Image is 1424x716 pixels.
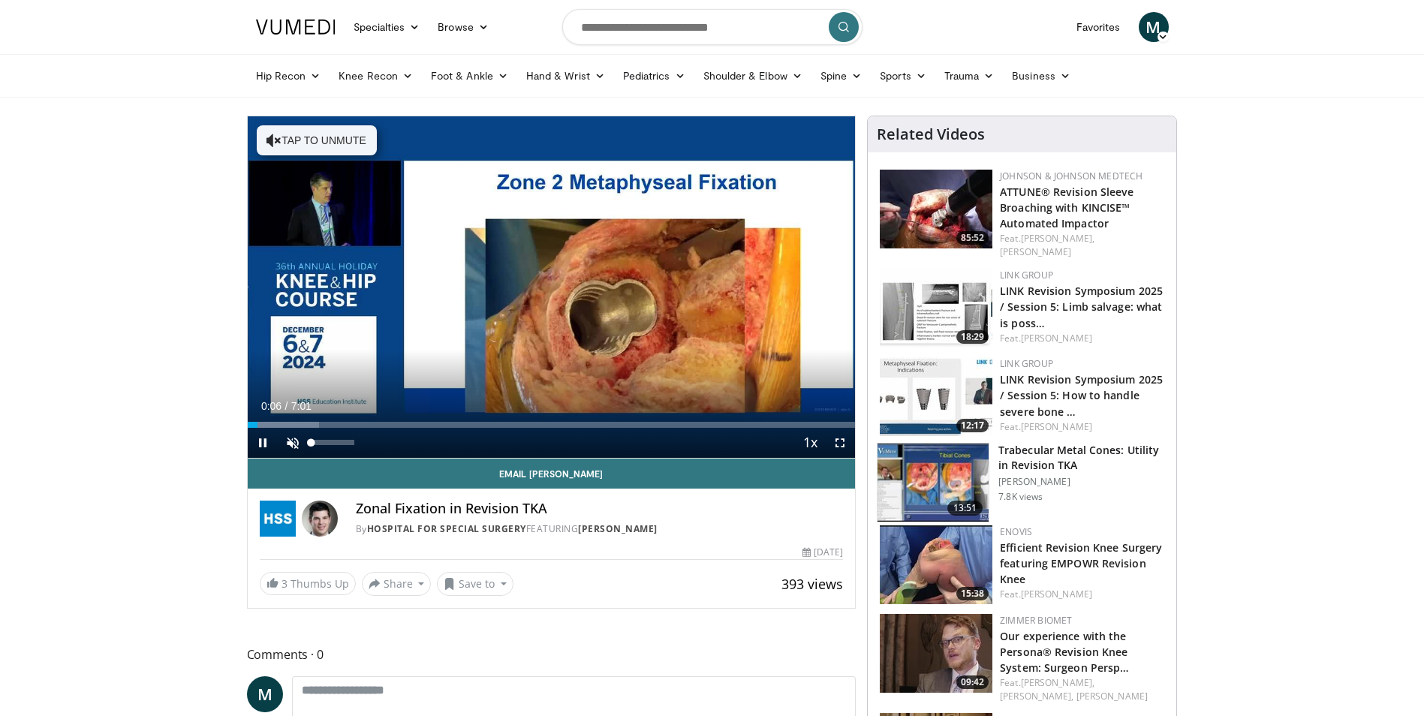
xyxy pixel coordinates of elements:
div: Progress Bar [248,422,856,428]
a: [PERSON_NAME], [1000,690,1073,702]
span: 12:17 [956,419,989,432]
a: Hand & Wrist [517,61,614,91]
h3: Trabecular Metal Cones: Utility in Revision TKA [998,443,1167,473]
a: Favorites [1067,12,1130,42]
div: Feat. [1000,232,1164,259]
a: 13:51 Trabecular Metal Cones: Utility in Revision TKA [PERSON_NAME] 7.8K views [877,443,1167,522]
a: 15:38 [880,525,992,604]
span: 13:51 [947,501,983,516]
a: Hip Recon [247,61,330,91]
img: Avatar [302,501,338,537]
span: 15:38 [956,587,989,600]
a: [PERSON_NAME] [1021,588,1092,600]
a: Enovis [1000,525,1032,538]
a: Foot & Ankle [422,61,517,91]
a: Shoulder & Elbow [694,61,811,91]
img: VuMedi Logo [256,20,336,35]
a: [PERSON_NAME] [1076,690,1148,702]
button: Share [362,572,432,596]
a: Pediatrics [614,61,694,91]
img: a6cc4739-87cc-4358-abd9-235c6f460cb9.150x105_q85_crop-smart_upscale.jpg [880,170,992,248]
span: Comments 0 [247,645,857,664]
button: Pause [248,428,278,458]
img: Hospital for Special Surgery [260,501,296,537]
a: Zimmer Biomet [1000,614,1072,627]
a: [PERSON_NAME], [1021,232,1094,245]
a: [PERSON_NAME] [1000,245,1071,258]
a: 09:42 [880,614,992,693]
a: LINK Group [1000,269,1053,281]
input: Search topics, interventions [562,9,863,45]
div: [DATE] [802,546,843,559]
button: Save to [437,572,513,596]
a: 18:29 [880,269,992,347]
a: Our experience with the Persona® Revision Knee System: Surgeon Persp… [1000,629,1129,675]
a: Email [PERSON_NAME] [248,459,856,489]
h4: Related Videos [877,125,985,143]
div: Feat. [1000,588,1164,601]
a: [PERSON_NAME], [1021,676,1094,689]
button: Tap to unmute [257,125,377,155]
img: 7b09b83e-8b07-49a9-959a-b57bd9bf44da.150x105_q85_crop-smart_upscale.jpg [880,614,992,693]
img: 463e9b81-8a9b-46df-ab8a-52de4decb3fe.150x105_q85_crop-smart_upscale.jpg [880,357,992,436]
p: [PERSON_NAME] [998,476,1167,488]
div: Feat. [1000,332,1164,345]
a: 85:52 [880,170,992,248]
div: By FEATURING [356,522,844,536]
img: 286158_0001_1.png.150x105_q85_crop-smart_upscale.jpg [878,444,989,522]
button: Fullscreen [825,428,855,458]
a: Trauma [935,61,1004,91]
a: [PERSON_NAME] [1021,420,1092,433]
p: 7.8K views [998,491,1043,503]
a: [PERSON_NAME] [578,522,658,535]
a: Spine [811,61,871,91]
span: 3 [281,576,288,591]
a: Efficient Revision Knee Surgery featuring EMPOWR Revision Knee [1000,540,1162,586]
a: Johnson & Johnson MedTech [1000,170,1143,182]
a: Hospital for Special Surgery [367,522,526,535]
a: LINK Group [1000,357,1053,370]
a: LINK Revision Symposium 2025 / Session 5: How to handle severe bone … [1000,372,1163,418]
span: 85:52 [956,231,989,245]
a: M [247,676,283,712]
span: 18:29 [956,330,989,344]
button: Unmute [278,428,308,458]
video-js: Video Player [248,116,856,459]
h4: Zonal Fixation in Revision TKA [356,501,844,517]
div: Feat. [1000,676,1164,703]
div: Feat. [1000,420,1164,434]
span: 09:42 [956,675,989,689]
a: [PERSON_NAME] [1021,332,1092,344]
a: ATTUNE® Revision Sleeve Broaching with KINCISE™ Automated Impactor [1000,185,1133,230]
span: 0:06 [261,400,281,412]
a: Sports [871,61,935,91]
img: cc288bf3-a1fa-4896-92c4-d329ac39a7f3.150x105_q85_crop-smart_upscale.jpg [880,269,992,347]
a: Specialties [345,12,429,42]
span: 7:01 [291,400,312,412]
div: Volume Level [312,440,354,445]
a: 3 Thumbs Up [260,572,356,595]
a: Business [1003,61,1079,91]
a: 12:17 [880,357,992,436]
span: / [285,400,288,412]
button: Playback Rate [795,428,825,458]
a: Knee Recon [330,61,422,91]
img: 2c6dc023-217a-48ee-ae3e-ea951bf834f3.150x105_q85_crop-smart_upscale.jpg [880,525,992,604]
a: LINK Revision Symposium 2025 / Session 5: Limb salvage: what is poss… [1000,284,1163,329]
a: Browse [429,12,498,42]
span: 393 views [781,575,843,593]
a: M [1139,12,1169,42]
